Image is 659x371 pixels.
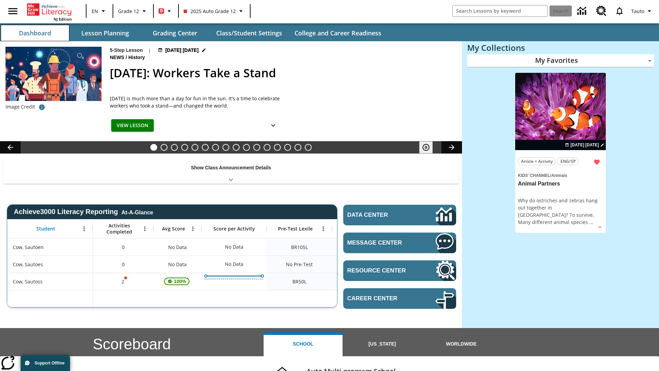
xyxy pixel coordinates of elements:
button: Slide 10 Mixed Practice: Citing Evidence [243,144,250,151]
button: Grading Center [141,25,209,41]
span: 2025 Auto Grade 12 [184,8,236,15]
span: Beginning reader 50 Lexile, Cow, Sautoss [292,278,307,285]
button: Boost Class color is red. Change class color [156,5,176,17]
a: Career Center [343,288,456,309]
span: Animals [551,173,567,178]
span: 100% [171,275,189,288]
button: Dashboard [1,25,69,41]
a: Resource Center, Will open in new tab [343,260,456,281]
span: [DATE] [DATE] [165,47,199,54]
div: At-A-Glance [122,208,153,216]
span: 0 [122,244,125,251]
div: 0, Cow, Sautoes [93,256,153,273]
div: [DATE] is much more than a day for fun in the sun. It's a time to celebrate workers who took a st... [110,95,281,109]
button: School [264,332,343,356]
span: Career Center [347,295,415,302]
span: ENG/SP [560,158,576,165]
button: Open Menu [318,224,328,234]
div: No Data, Cow, Sautoes [332,256,397,273]
button: Open Menu [188,224,198,234]
button: Slide 7 Attack of the Terrifying Tomatoes [212,144,219,151]
button: Slide 13 Between Two Worlds [274,144,281,151]
p: 2 [121,278,126,285]
span: B [160,7,163,15]
div: Home [27,2,72,22]
button: [US_STATE] [343,332,421,356]
span: Tauto [631,8,644,15]
button: Slide 11 Pre-release lesson [253,144,260,151]
p: Image Credit [5,103,35,110]
span: No Data [165,240,190,254]
a: Message Center [343,233,456,253]
span: / [126,55,127,60]
div: Why do ostriches and zebras hang out together in [GEOGRAPHIC_DATA]? To survive. Many different an... [518,197,603,226]
span: EN [92,8,98,15]
button: Slide 14 Hooray for Constitution Day! [284,144,291,151]
button: ENG/SP [557,157,579,165]
span: Activities Completed [96,223,142,235]
span: … [589,219,593,225]
span: Article + Activity [521,158,553,165]
button: Profile/Settings [628,5,656,17]
div: lesson details [515,73,606,233]
button: Photo credit: ProStockStudio/Shutterstock [35,101,49,113]
h2: Labor Day: Workers Take a Stand [110,64,454,82]
h3: My Collections [467,43,654,53]
span: Grade 12 [118,8,139,15]
div: Pause [419,141,440,154]
span: Topic: Kids' Channel/Animals [518,171,603,179]
button: Slide 5 The Last Homesteaders [192,144,198,151]
span: No Data [165,257,190,271]
span: Message Center [347,239,415,246]
span: Score per Activity [213,226,255,232]
div: , 100%, This student's Average First Try Score 100% is above 75%, Cow, Sautoss [153,273,201,290]
span: Cow, Sautoen [13,244,44,251]
button: Slide 1 Labor Day: Workers Take a Stand [150,144,157,151]
span: Cow, Sautoes [13,261,43,268]
button: Pause [419,141,433,154]
button: Jul 07 - Jun 30 Choose Dates [564,142,606,148]
a: Notifications [611,2,628,20]
div: 2, One or more Activity scores may be invalid., Cow, Sautoss [93,273,153,290]
button: Slide 9 The Invasion of the Free CD [233,144,240,151]
span: Beginning reader 105 Lexile, Cow, Sautoen [291,244,308,251]
button: Slide 2 Animal Partners [161,144,167,151]
button: Slide 3 Cars of the Future? [171,144,178,151]
button: Grade: Grade 12, Select a grade [115,5,151,17]
span: | [148,47,151,54]
button: Open Menu [79,224,89,234]
button: Remove from Favorites [591,156,603,168]
span: Avg Score [162,226,185,232]
button: Jul 23 - Jun 30 Choose Dates [157,47,208,54]
span: Pre-Test Lexile [278,226,313,232]
span: [DATE] [DATE] [570,142,599,148]
button: Lesson Planning [71,25,139,41]
button: Open Menu [140,224,150,234]
div: Show Class Announcement Details [3,160,459,184]
button: College and Career Readiness [289,25,387,41]
button: Open side menu [3,1,23,21]
button: Slide 8 Fashion Forward in Ancient Rome [222,144,229,151]
button: Slide 15 Point of View [294,144,301,151]
button: Worldwide [422,332,501,356]
span: Student [36,226,55,232]
div: Beginning reader 105 Lexile, ER, Based on the Lexile Reading measure, student is an Emerging Read... [332,238,397,256]
button: Language: EN, Select a language [89,5,111,17]
button: Slide 12 Career Lesson [264,144,270,151]
span: No Pre-Test, Cow, Sautoes [286,261,313,268]
span: Kids' Channel [518,173,550,178]
a: Home [27,3,72,16]
span: Achieve3000 Literacy Reporting [14,208,153,216]
span: News [110,54,126,61]
span: Labor Day is much more than a day for fun in the sun. It's a time to celebrate workers who took a... [110,95,281,109]
button: Slide 4 Private! Keep Out! [181,144,188,151]
span: Data Center [347,212,412,218]
span: 0 [122,261,125,268]
div: Beginning reader 50 Lexile, ER, Based on the Lexile Reading measure, student is an Emerging Reade... [332,273,397,290]
p: 5-Step Lesson [110,47,143,54]
a: Data Center [343,205,456,225]
div: 0, Cow, Sautoen [93,238,153,256]
h3: Animal Partners [518,180,603,188]
button: Slide 6 Solar Power to the People [202,144,209,151]
button: Slide 16 The Constitution's Balancing Act [305,144,312,151]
